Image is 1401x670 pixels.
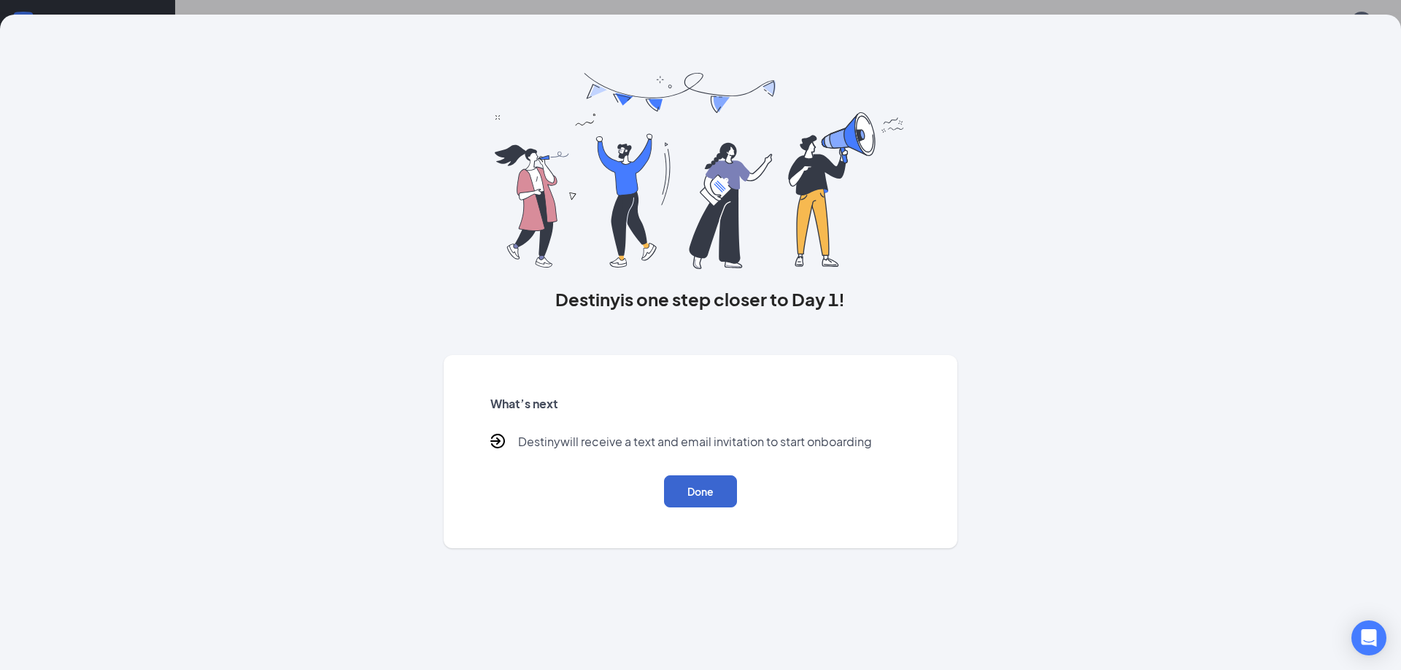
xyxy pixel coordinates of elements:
[1351,620,1386,655] div: Open Intercom Messenger
[518,434,872,452] p: Destiny will receive a text and email invitation to start onboarding
[444,287,957,311] h3: Destiny is one step closer to Day 1!
[495,73,906,269] img: you are all set
[490,396,911,412] h5: What’s next
[664,475,737,507] button: Done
